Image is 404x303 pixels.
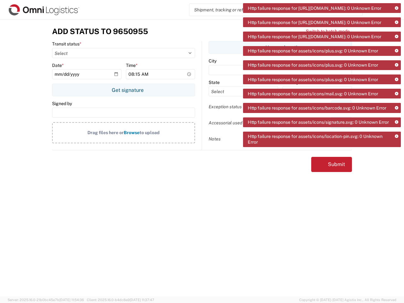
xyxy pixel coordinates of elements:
span: Copyright © [DATE]-[DATE] Agistix Inc., All Rights Reserved [299,297,396,303]
span: Http failure response for assets/icons/plus.svg: 0 Unknown Error [248,62,378,68]
span: to upload [140,130,160,135]
label: State [209,80,220,85]
button: Submit [311,157,352,172]
button: Get signature [52,84,195,96]
span: Server: 2025.16.0-21b0bc45e7b [8,298,84,302]
span: Client: 2025.16.0-b4dc8a9 [87,298,154,302]
span: Http failure response for assets/icons/plus.svg: 0 Unknown Error [248,48,378,54]
span: Drag files here or [87,130,124,135]
label: Notes [209,136,221,142]
span: Http failure response for assets/icons/signature.svg: 0 Unknown Error [248,119,389,125]
span: Browse [124,130,140,135]
h3: Add Status to 9650955 [52,27,148,36]
label: Exception status [209,104,242,110]
label: City [209,58,217,64]
span: Http failure response for assets/icons/plus.svg: 0 Unknown Error [248,77,378,82]
span: [DATE] 11:37:47 [130,298,154,302]
span: Http failure response for [URL][DOMAIN_NAME]: 0 Unknown Error [248,5,381,11]
input: Shipment, tracking or reference number [189,4,353,16]
button: Use my location [209,41,352,54]
span: Http failure response for assets/icons/barcode.svg: 0 Unknown Error [248,105,386,111]
label: Accessorial used [209,120,242,126]
label: Date [52,62,64,68]
span: Http failure response for [URL][DOMAIN_NAME]: 0 Unknown Error [248,34,381,39]
label: Time [126,62,138,68]
span: Http failure response for assets/icons/mail.svg: 0 Unknown Error [248,91,378,97]
label: Transit status [52,41,81,47]
span: Http failure response for assets/icons/location-pin.svg: 0 Unknown Error [248,134,390,145]
label: Signed by [52,101,72,106]
span: [DATE] 11:54:36 [59,298,84,302]
span: Http failure response for [URL][DOMAIN_NAME]: 0 Unknown Error [248,20,381,25]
